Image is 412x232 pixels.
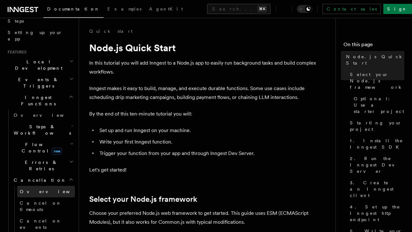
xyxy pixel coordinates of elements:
[98,126,330,135] li: Set up and run Inngest on your machine.
[297,5,312,13] button: Toggle dark mode
[89,42,330,53] h1: Node.js Quick Start
[89,109,330,118] p: By the end of this ten-minute tutorial you will:
[343,41,404,51] h4: On this page
[258,6,267,12] kbd: ⌘K
[104,2,145,17] a: Examples
[343,51,404,69] a: Node.js Quick Start
[11,123,71,136] span: Steps & Workflows
[354,95,404,115] span: Optional: Use a starter project
[98,137,330,146] li: Write your first Inngest function.
[11,159,69,172] span: Errors & Retries
[351,93,404,117] a: Optional: Use a starter project
[350,155,404,174] span: 2. Run the Inngest Dev Server
[98,149,330,158] li: Trigger your function from your app and through Inngest Dev Server.
[5,74,75,92] button: Events & Triggers
[350,71,404,90] span: Select your Node.js framework
[5,50,26,55] span: Features
[11,157,75,174] button: Errors & Retries
[322,4,381,14] a: Contact sales
[5,76,69,89] span: Events & Triggers
[52,148,62,155] span: new
[20,218,61,230] span: Cancel on events
[207,4,271,14] button: Search...⌘K
[89,28,133,34] a: Quick start
[89,165,330,174] p: Let's get started!
[350,204,404,223] span: 4. Set up the Inngest http endpoint
[89,84,330,102] p: Inngest makes it easy to build, manage, and execute durable functions. Some use cases include sch...
[11,109,75,121] a: Overview
[5,27,75,45] a: Setting up your app
[11,141,70,154] span: Flow Control
[347,177,404,201] a: 3. Create an Inngest client
[89,59,330,76] p: In this tutorial you will add Inngest to a Node.js app to easily run background tasks and build c...
[5,56,75,74] button: Local Development
[347,69,404,93] a: Select your Node.js framework
[17,197,75,215] a: Cancel on timeouts
[89,209,330,227] p: Choose your preferred Node.js web framework to get started. This guide uses ESM (ECMAScript Modul...
[5,92,75,109] button: Inngest Functions
[346,53,404,66] span: Node.js Quick Start
[350,137,404,150] span: 1. Install the Inngest SDK
[11,139,75,157] button: Flow Controlnew
[107,6,141,11] span: Examples
[8,30,62,41] span: Setting up your app
[11,121,75,139] button: Steps & Workflows
[47,6,100,11] span: Documentation
[5,94,69,107] span: Inngest Functions
[14,113,79,118] span: Overview
[149,6,183,11] span: AgentKit
[5,9,75,27] a: Leveraging Steps
[11,177,66,183] span: Cancellation
[5,59,69,71] span: Local Development
[347,117,404,135] a: Starting your project
[347,153,404,177] a: 2. Run the Inngest Dev Server
[20,200,61,212] span: Cancel on timeouts
[350,120,404,132] span: Starting your project
[350,179,404,199] span: 3. Create an Inngest client
[20,189,85,194] span: Overview
[11,174,75,186] button: Cancellation
[347,201,404,225] a: 4. Set up the Inngest http endpoint
[89,195,197,204] a: Select your Node.js framework
[145,2,187,17] a: AgentKit
[347,135,404,153] a: 1. Install the Inngest SDK
[17,186,75,197] a: Overview
[43,2,104,18] a: Documentation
